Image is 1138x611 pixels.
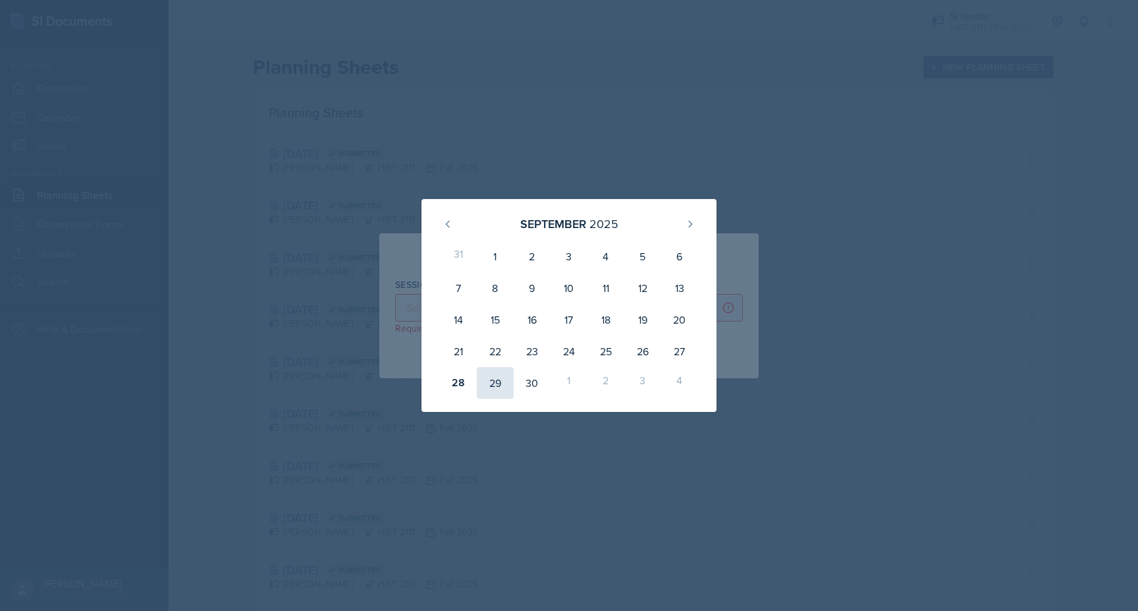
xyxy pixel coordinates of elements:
[589,215,618,233] div: 2025
[514,241,551,272] div: 2
[587,367,624,399] div: 2
[477,241,514,272] div: 1
[624,304,661,335] div: 19
[440,367,477,399] div: 28
[514,335,551,367] div: 23
[514,304,551,335] div: 16
[551,367,587,399] div: 1
[477,272,514,304] div: 8
[514,367,551,399] div: 30
[624,272,661,304] div: 12
[551,272,587,304] div: 10
[477,304,514,335] div: 15
[551,241,587,272] div: 3
[440,335,477,367] div: 21
[551,335,587,367] div: 24
[661,304,698,335] div: 20
[661,241,698,272] div: 6
[624,367,661,399] div: 3
[587,241,624,272] div: 4
[661,367,698,399] div: 4
[661,335,698,367] div: 27
[624,335,661,367] div: 26
[514,272,551,304] div: 9
[587,272,624,304] div: 11
[551,304,587,335] div: 17
[587,335,624,367] div: 25
[661,272,698,304] div: 13
[624,241,661,272] div: 5
[477,335,514,367] div: 22
[440,272,477,304] div: 7
[440,304,477,335] div: 14
[520,215,586,233] div: September
[440,241,477,272] div: 31
[587,304,624,335] div: 18
[477,367,514,399] div: 29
